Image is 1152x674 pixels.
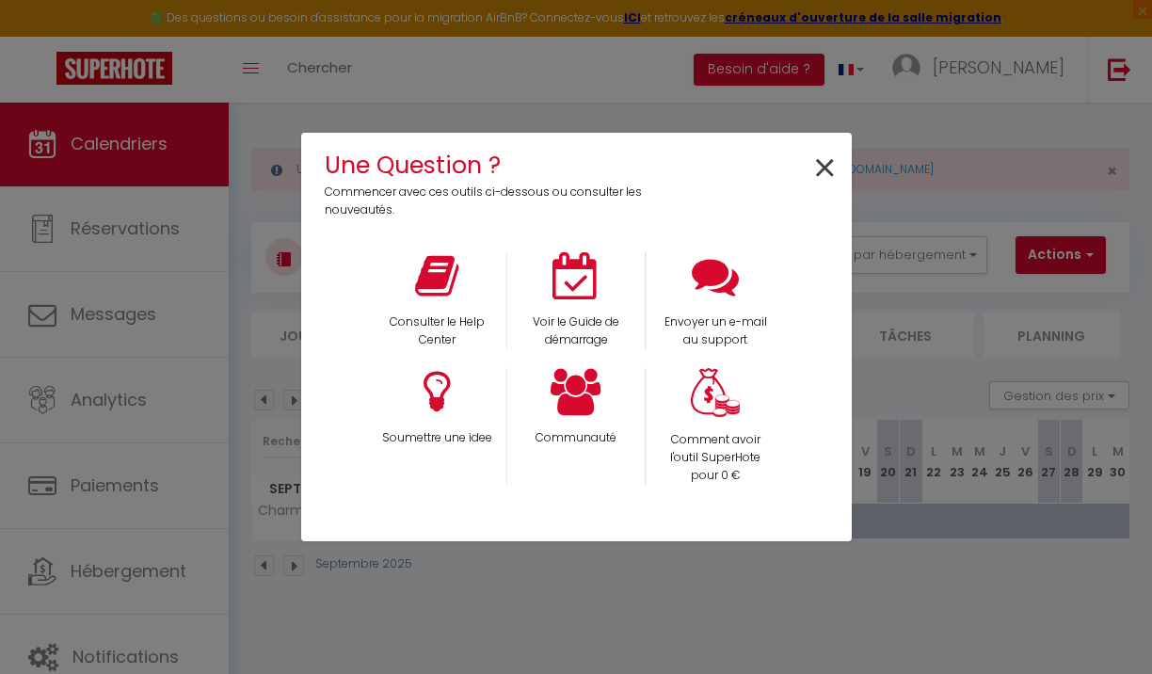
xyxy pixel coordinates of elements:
p: Envoyer un e-mail au support [659,313,773,349]
p: Consulter le Help Center [379,313,494,349]
span: × [812,139,838,199]
button: Ouvrir le widget de chat LiveChat [15,8,72,64]
p: Voir le Guide de démarrage [520,313,632,349]
button: Close [812,148,838,190]
p: Soumettre une idee [379,429,494,447]
img: Money bag [691,368,740,418]
p: Commencer avec ces outils ci-dessous ou consulter les nouveautés. [325,184,655,219]
p: Comment avoir l'outil SuperHote pour 0 € [659,431,773,485]
p: Communauté [520,429,632,447]
h4: Une Question ? [325,147,655,184]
